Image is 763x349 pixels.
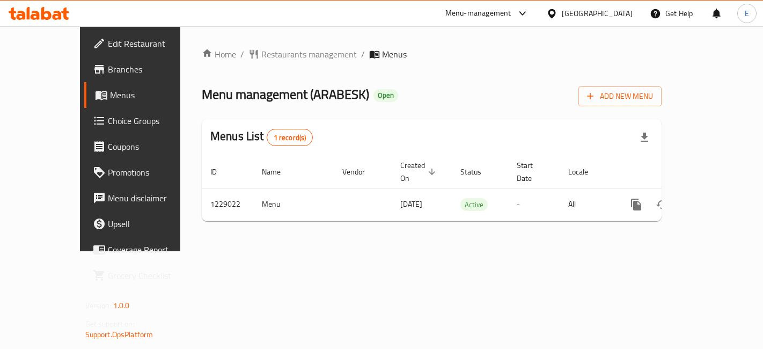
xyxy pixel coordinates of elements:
a: Menus [84,82,207,108]
div: Menu-management [445,7,511,20]
span: Choice Groups [108,114,199,127]
a: Edit Restaurant [84,31,207,56]
span: Menus [110,89,199,101]
li: / [361,48,365,61]
a: Upsell [84,211,207,237]
td: 1229022 [202,188,253,221]
button: more [623,192,649,217]
span: Active [460,199,488,211]
button: Add New Menu [578,86,662,106]
span: Promotions [108,166,199,179]
span: Menu management ( ARABESK ) [202,82,369,106]
th: Actions [615,156,735,188]
a: Grocery Checklist [84,263,207,288]
span: [DATE] [400,197,422,211]
span: Locale [568,165,602,178]
span: E [745,8,749,19]
span: Open [373,91,398,100]
a: Home [202,48,236,61]
span: Get support on: [85,317,135,331]
li: / [240,48,244,61]
a: Coverage Report [84,237,207,263]
span: Restaurants management [261,48,357,61]
div: Active [460,198,488,211]
a: Promotions [84,159,207,185]
td: - [508,188,560,221]
span: 1.0.0 [113,299,130,312]
span: Status [460,165,495,178]
td: Menu [253,188,334,221]
h2: Menus List [210,128,313,146]
a: Branches [84,56,207,82]
span: Menus [382,48,407,61]
span: Grocery Checklist [108,269,199,282]
a: Restaurants management [248,48,357,61]
span: Add New Menu [587,90,653,103]
button: Change Status [649,192,675,217]
a: Choice Groups [84,108,207,134]
div: Total records count [267,129,313,146]
a: Menu disclaimer [84,185,207,211]
table: enhanced table [202,156,735,221]
span: 1 record(s) [267,133,313,143]
a: Support.OpsPlatform [85,328,153,341]
span: Created On [400,159,439,185]
span: Vendor [342,165,379,178]
nav: breadcrumb [202,48,662,61]
span: Coverage Report [108,243,199,256]
span: Upsell [108,217,199,230]
span: Name [262,165,295,178]
span: Coupons [108,140,199,153]
a: Coupons [84,134,207,159]
div: [GEOGRAPHIC_DATA] [562,8,633,19]
td: All [560,188,615,221]
div: Export file [632,125,657,150]
span: Version: [85,299,112,312]
span: ID [210,165,231,178]
span: Start Date [517,159,547,185]
span: Menu disclaimer [108,192,199,205]
span: Branches [108,63,199,76]
span: Edit Restaurant [108,37,199,50]
div: Open [373,89,398,102]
